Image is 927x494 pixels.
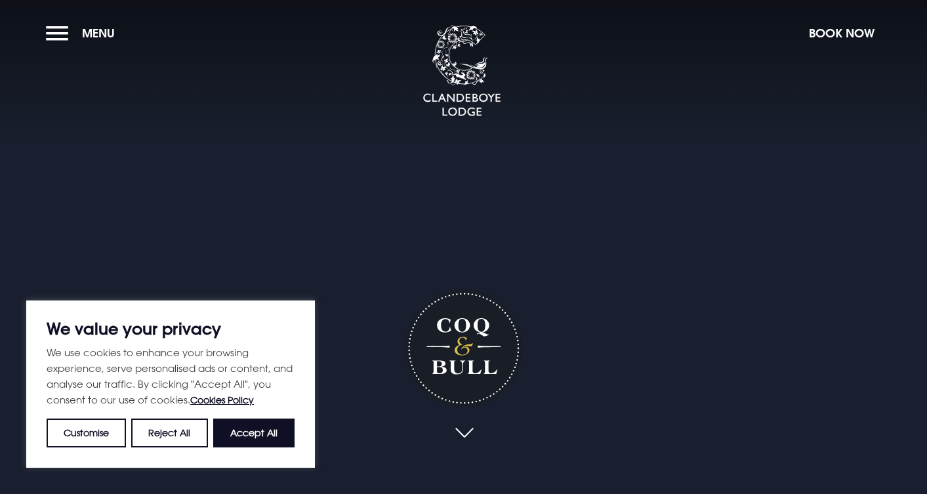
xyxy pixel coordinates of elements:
button: Customise [47,419,126,447]
button: Menu [46,19,121,47]
button: Accept All [213,419,295,447]
a: Cookies Policy [190,394,254,405]
div: We value your privacy [26,300,315,468]
p: We value your privacy [47,321,295,337]
img: Clandeboye Lodge [422,26,501,117]
span: Menu [82,26,115,41]
button: Book Now [802,19,881,47]
h1: Coq & Bull [405,289,522,407]
p: We use cookies to enhance your browsing experience, serve personalised ads or content, and analys... [47,344,295,408]
button: Reject All [131,419,207,447]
